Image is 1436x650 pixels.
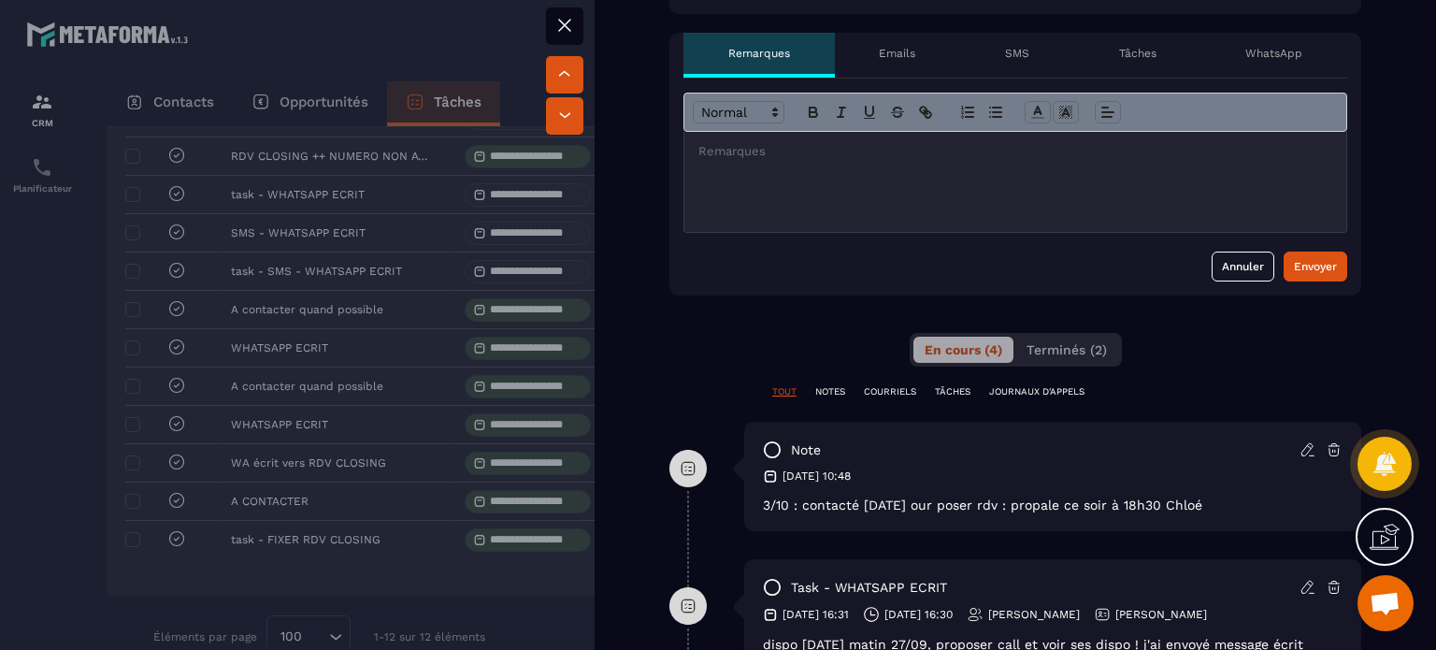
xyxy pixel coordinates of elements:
p: note [791,441,821,459]
p: WhatsApp [1245,46,1302,61]
p: TOUT [772,385,797,398]
p: [DATE] 10:48 [783,469,851,484]
button: Annuler [1212,252,1274,282]
button: Terminés (2) [1015,337,1118,363]
span: Terminés (2) [1027,342,1107,357]
button: Envoyer [1284,252,1347,282]
p: TÂCHES [935,385,970,398]
p: [DATE] 16:30 [884,607,953,622]
p: Emails [879,46,915,61]
p: [PERSON_NAME] [1115,607,1207,622]
p: task - WHATSAPP ECRIT [791,579,947,597]
p: [DATE] 16:31 [783,607,849,622]
p: Remarques [728,46,790,61]
p: 3/10 : contacté [DATE] our poser rdv : propale ce soir à 18h30 Chloé [763,498,1343,513]
div: Ouvrir le chat [1357,575,1414,631]
div: Envoyer [1294,257,1337,276]
p: COURRIELS [864,385,916,398]
p: Tâches [1119,46,1156,61]
p: SMS [1005,46,1029,61]
p: NOTES [815,385,845,398]
p: JOURNAUX D'APPELS [989,385,1084,398]
p: [PERSON_NAME] [988,607,1080,622]
span: En cours (4) [925,342,1002,357]
button: En cours (4) [913,337,1013,363]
